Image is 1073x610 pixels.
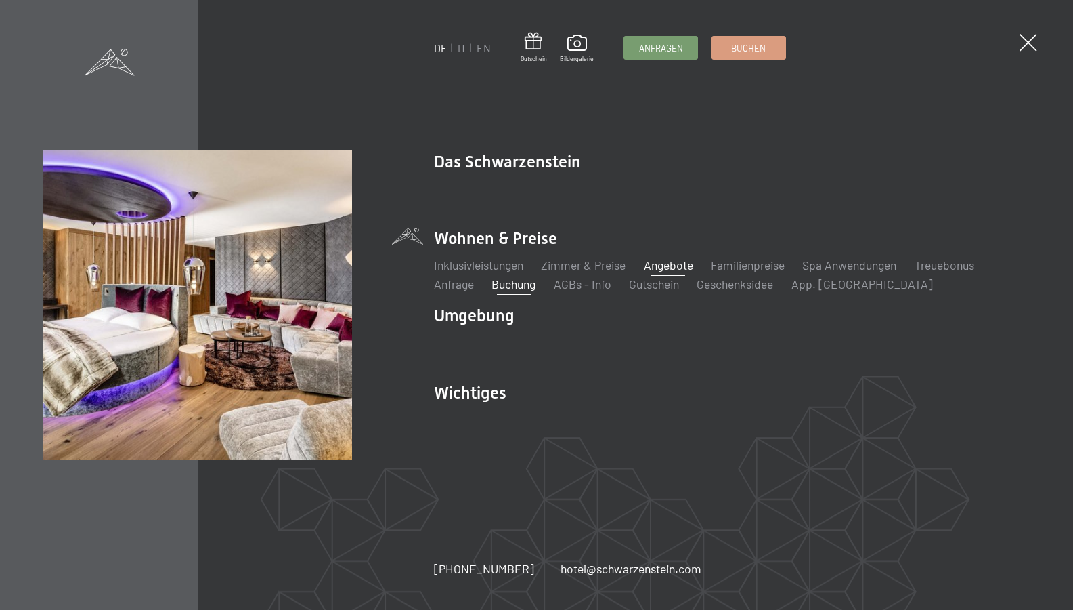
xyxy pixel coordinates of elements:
a: [PHONE_NUMBER] [434,561,534,577]
span: Gutschein [521,55,547,63]
a: DE [434,41,447,54]
a: Treuebonus [915,258,974,272]
a: AGBs - Info [554,277,611,291]
a: Angebote [644,258,693,272]
a: EN [477,41,491,54]
span: Bildergalerie [560,55,594,63]
a: Bildergalerie [560,35,594,63]
a: Anfrage [434,277,474,291]
a: IT [458,41,466,54]
a: Buchung [491,277,535,291]
a: App. [GEOGRAPHIC_DATA] [791,277,933,291]
a: Buchen [712,37,785,59]
a: Inklusivleistungen [434,258,523,272]
a: hotel@schwarzenstein.com [561,561,701,577]
span: Anfragen [639,42,683,54]
a: Geschenksidee [697,277,773,291]
a: Gutschein [629,277,679,291]
a: Spa Anwendungen [802,258,896,272]
span: [PHONE_NUMBER] [434,561,534,576]
a: Anfragen [624,37,697,59]
a: Familienpreise [711,258,785,272]
a: Gutschein [521,33,547,63]
a: Zimmer & Preise [541,258,626,272]
span: Buchen [731,42,766,54]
